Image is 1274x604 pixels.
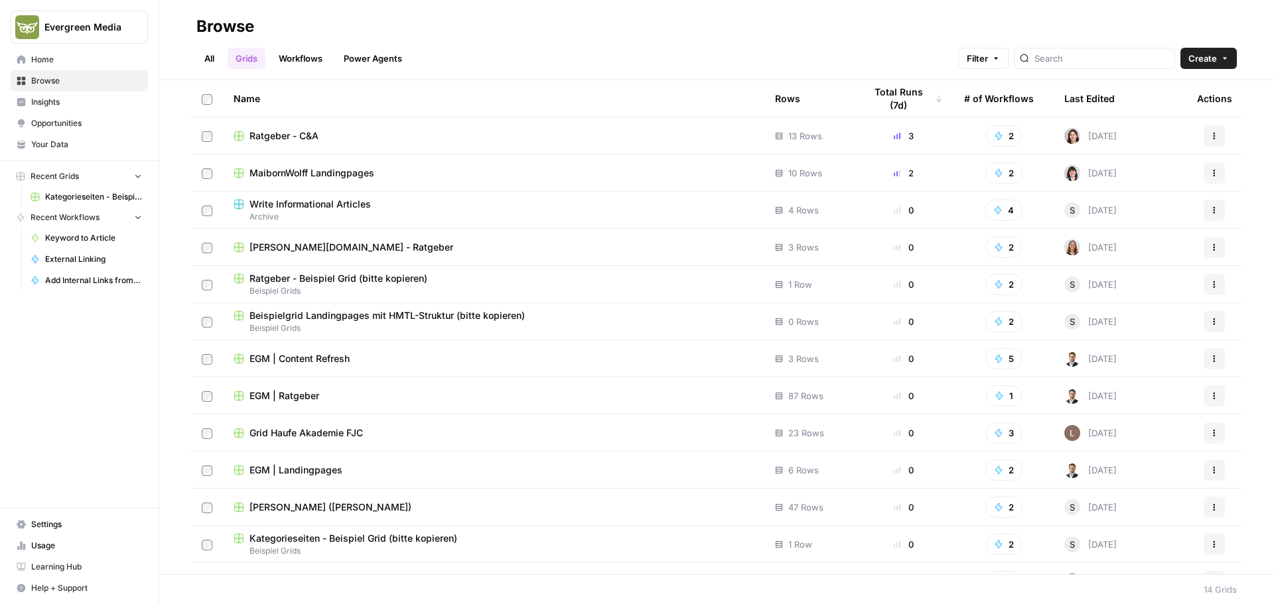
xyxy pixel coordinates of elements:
[271,48,330,69] a: Workflows
[31,75,142,87] span: Browse
[234,285,754,297] span: Beispiel Grids
[234,463,754,477] a: EGM | Landingpages
[1064,351,1117,367] div: [DATE]
[865,204,943,217] div: 0
[788,538,812,551] span: 1 Row
[11,556,148,577] a: Learning Hub
[31,518,142,530] span: Settings
[967,52,988,65] span: Filter
[234,166,754,180] a: MaibornWolff Landingpages
[1070,278,1075,291] span: S
[11,535,148,556] a: Usage
[234,532,754,557] a: Kategorieseiten - Beispiel Grid (bitte kopieren)Beispiel Grids
[25,227,148,249] a: Keyword to Article
[31,540,142,552] span: Usage
[1064,239,1080,255] img: dghnp7yvg7rjnhrmvxsuvm8jhj5p
[31,211,100,223] span: Recent Workflows
[234,352,754,365] a: EGM | Content Refresh
[1204,583,1237,596] div: 14 Grids
[249,426,363,440] span: Grid Haufe Akademie FJC
[234,322,754,334] span: Beispiel Grids
[964,80,1034,117] div: # of Workflows
[31,139,142,151] span: Your Data
[234,272,754,297] a: Ratgeber - Beispiel Grid (bitte kopieren)Beispiel Grids
[1064,202,1117,218] div: [DATE]
[234,198,754,223] a: Write Informational ArticlesArchive
[1064,425,1080,441] img: dg2rw5lz5wrueqm9mfsnexyipzh4
[234,241,754,254] a: [PERSON_NAME][DOMAIN_NAME] - Ratgeber
[1064,462,1117,478] div: [DATE]
[985,237,1023,258] button: 2
[1064,499,1117,515] div: [DATE]
[865,352,943,365] div: 0
[985,497,1023,518] button: 2
[865,129,943,143] div: 3
[249,309,525,322] span: Beispielgrid Landingpages mit HMTL-Struktur (bitte kopieren)
[788,204,819,217] span: 4 Rows
[986,385,1022,406] button: 1
[985,162,1023,184] button: 2
[25,186,148,208] a: Kategorieseiten - Beispiel Grid (bitte kopieren)
[865,241,943,254] div: 0
[45,191,142,203] span: Kategorieseiten - Beispiel Grid (bitte kopieren)
[1180,48,1237,69] button: Create
[249,389,319,402] span: EGM | Ratgeber
[1064,239,1117,255] div: [DATE]
[44,21,125,34] span: Evergreen Media
[788,315,819,328] span: 0 Rows
[234,309,754,334] a: Beispielgrid Landingpages mit HMTL-Struktur (bitte kopieren)Beispiel Grids
[1070,538,1075,551] span: S
[11,577,148,599] button: Help + Support
[788,129,822,143] span: 13 Rows
[25,249,148,270] a: External Linking
[1064,128,1117,144] div: [DATE]
[249,166,374,180] span: MaibornWolff Landingpages
[11,70,148,91] a: Browse
[788,352,819,365] span: 3 Rows
[31,561,142,573] span: Learning Hub
[15,15,39,39] img: Evergreen Media Logo
[1064,165,1080,181] img: tyv1vc9ano6w0k60afnfux898g5f
[31,54,142,66] span: Home
[985,274,1023,295] button: 2
[865,463,943,477] div: 0
[249,352,350,365] span: EGM | Content Refresh
[788,426,824,440] span: 23 Rows
[985,571,1023,592] button: 2
[249,501,411,514] span: [PERSON_NAME] ([PERSON_NAME])
[228,48,265,69] a: Grids
[985,348,1023,369] button: 5
[1064,388,1117,404] div: [DATE]
[1064,276,1117,292] div: [DATE]
[788,241,819,254] span: 3 Rows
[45,232,142,244] span: Keyword to Article
[865,501,943,514] div: 0
[985,422,1023,444] button: 3
[249,463,342,477] span: EGM | Landingpages
[1034,52,1169,65] input: Search
[1070,501,1075,514] span: S
[1064,388,1080,404] img: u4v8qurxnuxsl37zofn6sc88snm0
[31,96,142,108] span: Insights
[1070,315,1075,328] span: S
[1064,80,1115,117] div: Last Edited
[1064,425,1117,441] div: [DATE]
[1064,574,1080,589] img: dg2rw5lz5wrueqm9mfsnexyipzh4
[249,198,371,211] span: Write Informational Articles
[234,389,754,402] a: EGM | Ratgeber
[234,545,754,557] span: Beispiel Grids
[25,270,148,291] a: Add Internal Links from Knowledge Base
[1197,80,1232,117] div: Actions
[865,315,943,328] div: 0
[1188,52,1217,65] span: Create
[1064,462,1080,478] img: u4v8qurxnuxsl37zofn6sc88snm0
[865,389,943,402] div: 0
[234,129,754,143] a: Ratgeber - C&A
[45,253,142,265] span: External Linking
[788,166,822,180] span: 10 Rows
[249,272,427,285] span: Ratgeber - Beispiel Grid (bitte kopieren)
[985,125,1023,147] button: 2
[865,278,943,291] div: 0
[196,48,222,69] a: All
[1070,204,1075,217] span: S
